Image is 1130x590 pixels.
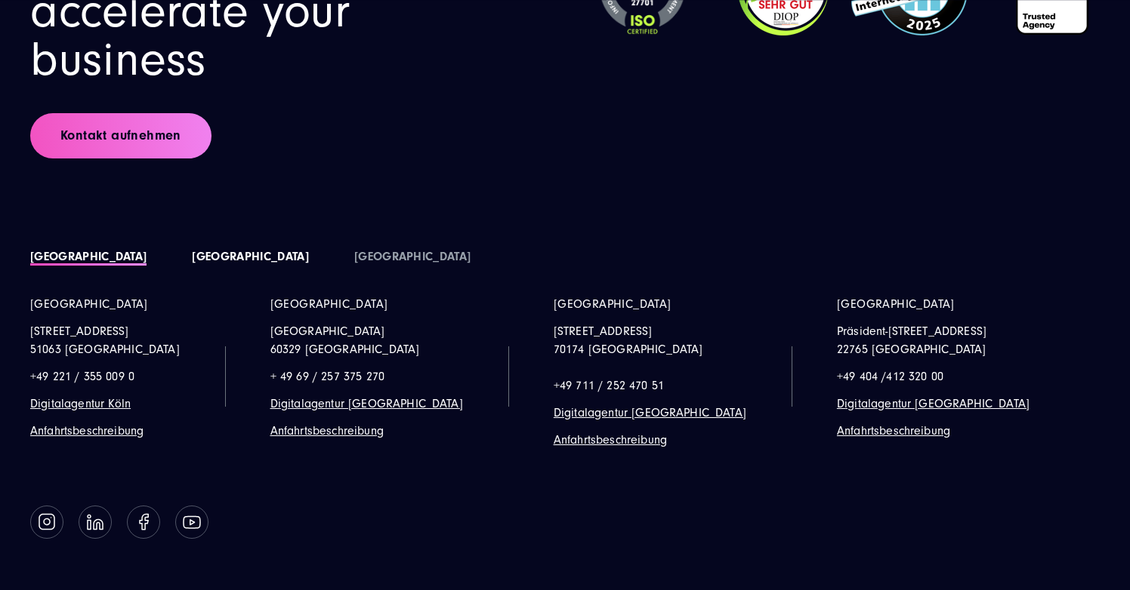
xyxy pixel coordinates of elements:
[270,424,377,438] a: Anfahrtsbeschreibun
[270,370,384,383] span: + 49 69 / 257 375 270
[30,295,148,313] a: [GEOGRAPHIC_DATA]
[837,424,950,438] a: Anfahrtsbeschreibung
[30,424,144,438] a: Anfahrtsbeschreibung
[270,324,385,338] span: [GEOGRAPHIC_DATA]
[38,512,56,531] img: Follow us on Instagram
[30,250,147,263] a: [GEOGRAPHIC_DATA]
[554,433,667,447] a: Anfahrtsbeschreibung
[30,324,129,338] a: [STREET_ADDRESS]
[554,343,703,356] a: 70174 [GEOGRAPHIC_DATA]
[270,424,384,438] span: g
[183,515,201,529] img: Follow us on Youtube
[139,513,149,530] img: Follow us on Facebook
[125,397,131,410] a: n
[886,370,943,383] span: 412 320 00
[554,324,653,338] a: [STREET_ADDRESS]
[270,397,463,410] a: Digitalagentur [GEOGRAPHIC_DATA]
[837,295,955,313] a: [GEOGRAPHIC_DATA]
[192,250,308,263] a: [GEOGRAPHIC_DATA]
[554,295,672,313] a: [GEOGRAPHIC_DATA]
[837,322,1030,358] p: Präsident-[STREET_ADDRESS] 22765 [GEOGRAPHIC_DATA]
[270,295,388,313] a: [GEOGRAPHIC_DATA]
[554,406,746,419] a: Digitalagentur [GEOGRAPHIC_DATA]
[30,343,180,356] a: 51063 [GEOGRAPHIC_DATA]
[270,343,420,356] a: 60329 [GEOGRAPHIC_DATA]
[354,250,471,263] a: [GEOGRAPHIC_DATA]
[837,397,1030,410] a: Digitalagentur [GEOGRAPHIC_DATA]
[554,379,664,392] span: +49 711 / 252 470 51
[87,514,103,530] img: Follow us on Linkedin
[30,367,180,386] p: +49 221 / 355 009 0
[30,397,125,410] a: Digitalagentur Köl
[837,370,943,383] span: +49 404 /
[30,113,211,158] a: Kontakt aufnehmen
